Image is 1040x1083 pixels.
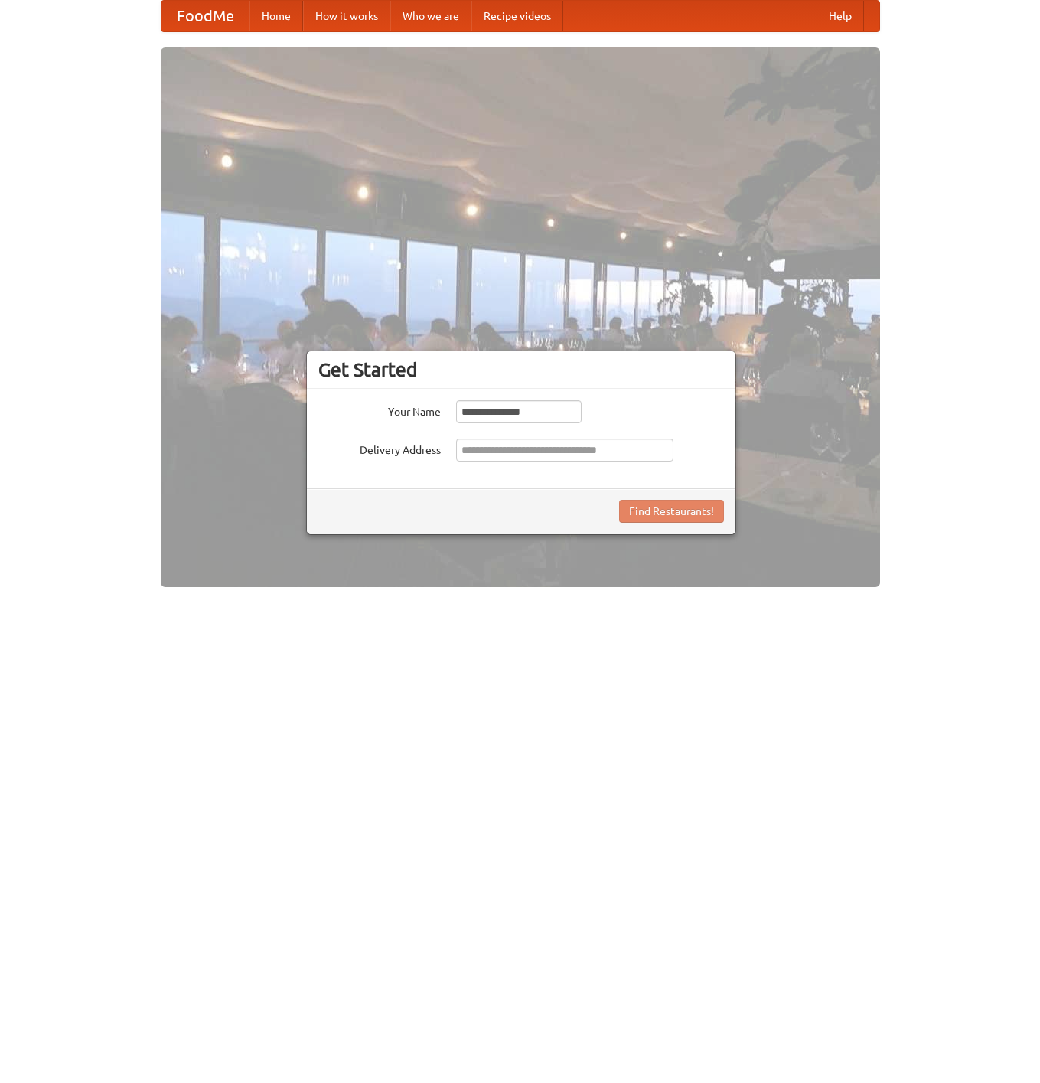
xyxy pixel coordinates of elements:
[318,400,441,419] label: Your Name
[471,1,563,31] a: Recipe videos
[390,1,471,31] a: Who we are
[161,1,249,31] a: FoodMe
[318,439,441,458] label: Delivery Address
[318,358,724,381] h3: Get Started
[249,1,303,31] a: Home
[303,1,390,31] a: How it works
[619,500,724,523] button: Find Restaurants!
[817,1,864,31] a: Help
